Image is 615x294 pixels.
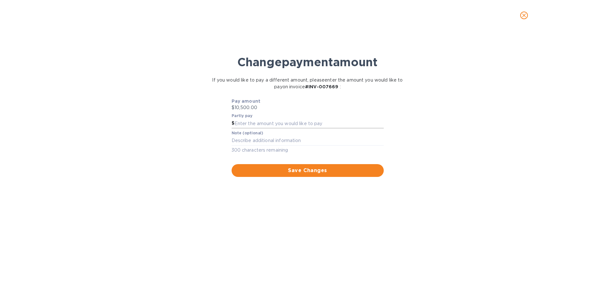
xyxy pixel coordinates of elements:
span: Save Changes [237,167,379,174]
p: If you would like to pay a different amount, please enter the amount you would like to pay on inv... [212,77,404,90]
label: Partly pay [232,114,253,118]
div: $ [232,119,234,128]
button: Save Changes [232,164,384,177]
b: # INV-007669 [305,84,338,89]
button: close [516,8,532,23]
label: Note (optional) [232,131,263,135]
input: Enter the amount you would like to pay [234,119,384,128]
b: Change payment amount [237,55,378,69]
b: Pay amount [232,99,261,104]
p: $10,500.00 [232,104,384,111]
p: 300 characters remaining [232,147,384,154]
